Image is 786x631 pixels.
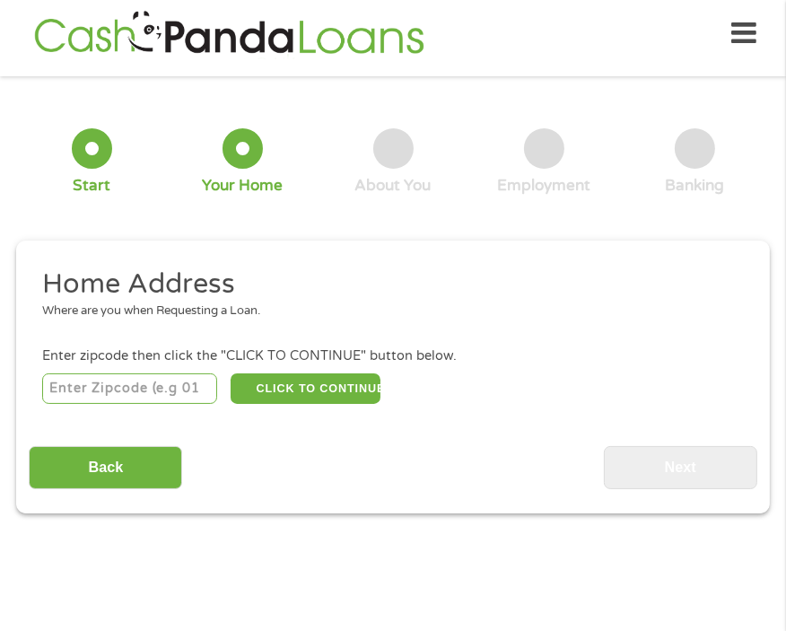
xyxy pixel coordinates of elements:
div: Start [73,176,110,196]
div: Enter zipcode then click the "CLICK TO CONTINUE" button below. [42,346,744,366]
div: Employment [497,176,590,196]
img: GetLoanNow Logo [29,8,429,59]
h2: Home Address [42,267,731,302]
div: Your Home [202,176,283,196]
input: Enter Zipcode (e.g 01510) [42,373,218,404]
div: Where are you when Requesting a Loan. [42,302,731,320]
input: Back [29,446,182,490]
input: Next [604,446,757,490]
div: Banking [665,176,724,196]
button: CLICK TO CONTINUE [231,373,380,404]
div: About You [355,176,432,196]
